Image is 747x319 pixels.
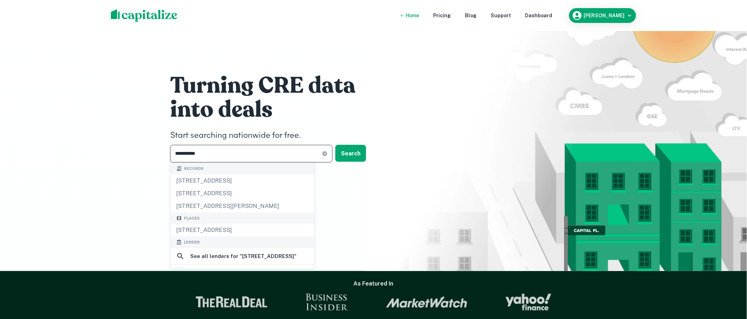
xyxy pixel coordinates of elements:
button: Search [335,145,366,162]
a: stonecrest [171,265,315,280]
button: [PERSON_NAME] [569,8,636,23]
h1: into deals [170,96,382,124]
img: Yahoo Finance [506,294,551,311]
iframe: Chat Widget [712,263,747,296]
span: Records [184,166,204,172]
div: stonecrest [191,268,221,278]
a: Blog [465,12,477,19]
h4: Start searching nationwide for free. [170,129,382,142]
h1: Turning CRE data [170,72,382,100]
a: Home [406,12,419,19]
a: Pricing [433,12,451,19]
h6: [PERSON_NAME] [584,13,625,18]
a: Dashboard [525,12,552,19]
img: capitalize-logo.png [111,9,178,22]
div: [STREET_ADDRESS] [171,187,315,200]
a: Support [491,12,511,19]
div: [STREET_ADDRESS][PERSON_NAME] [171,200,315,213]
div: [STREET_ADDRESS] [171,224,315,237]
img: The Real Deal [196,296,268,308]
div: [STREET_ADDRESS] [171,174,315,187]
h6: See all lenders for " [STREET_ADDRESS] " [190,252,297,260]
img: Business Insider [306,294,348,311]
h6: As Featured In [354,280,394,288]
img: picture [177,268,186,278]
img: Market Watch [386,296,467,308]
span: Lender [184,239,200,245]
span: Places [184,215,200,221]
